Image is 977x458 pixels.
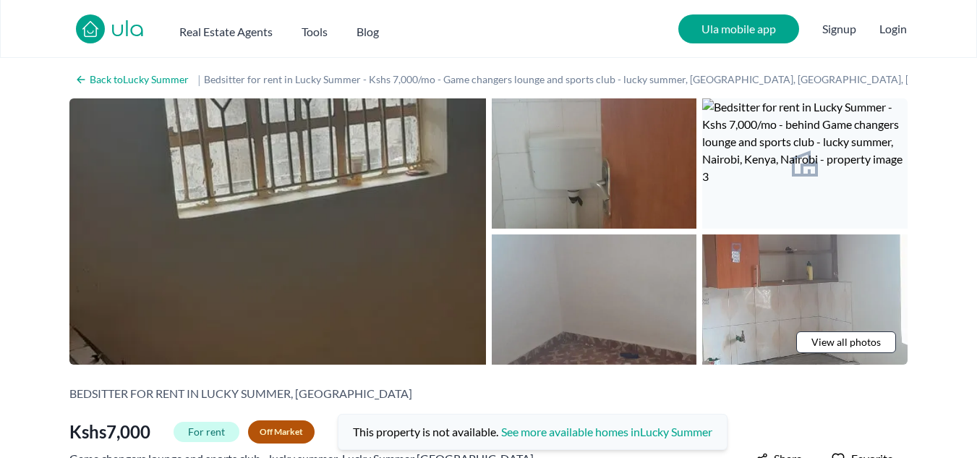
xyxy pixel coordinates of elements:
a: View all photos [796,331,896,353]
img: Bedsitter for rent in Lucky Summer - Kshs 7,000/mo - behind Game changers lounge and sports club ... [492,234,697,365]
span: Signup [822,14,856,43]
span: | [197,71,201,88]
nav: Main [179,17,408,41]
span: Kshs 7,000 [69,420,150,444]
span: View all photos [811,335,881,349]
button: Login [879,20,907,38]
button: Real Estate Agents [179,17,273,41]
a: Ula mobile app [678,14,799,43]
a: Blog [357,17,379,41]
img: Bedsitter for rent in Lucky Summer - Kshs 7,000/mo - behind Game changers lounge and sports club ... [492,98,697,229]
h2: Bedsitter for rent in Lucky Summer, [GEOGRAPHIC_DATA] [69,385,412,402]
h2: Real Estate Agents [179,23,273,41]
img: Bedsitter for rent in Lucky Summer - Kshs 7,000/mo - behind Game changers lounge and sports club ... [702,234,908,365]
span: This property is not available. [338,414,728,450]
a: ula [111,17,145,43]
a: Back toLucky Summer [69,69,195,90]
h2: Blog [357,23,379,41]
button: Tools [302,17,328,41]
h2: Back to Lucky Summer [90,72,189,87]
img: Bedsitter for rent in Lucky Summer - Kshs 7,000/mo - behind Game changers lounge and sports club ... [69,98,486,365]
span: Off Market [248,420,315,444]
span: For rent [174,422,239,442]
a: See more available homes inLucky Summer [501,423,712,441]
img: Bedsitter for rent in Lucky Summer - Kshs 7,000/mo - behind Game changers lounge and sports club ... [702,98,908,229]
h2: Tools [302,23,328,41]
